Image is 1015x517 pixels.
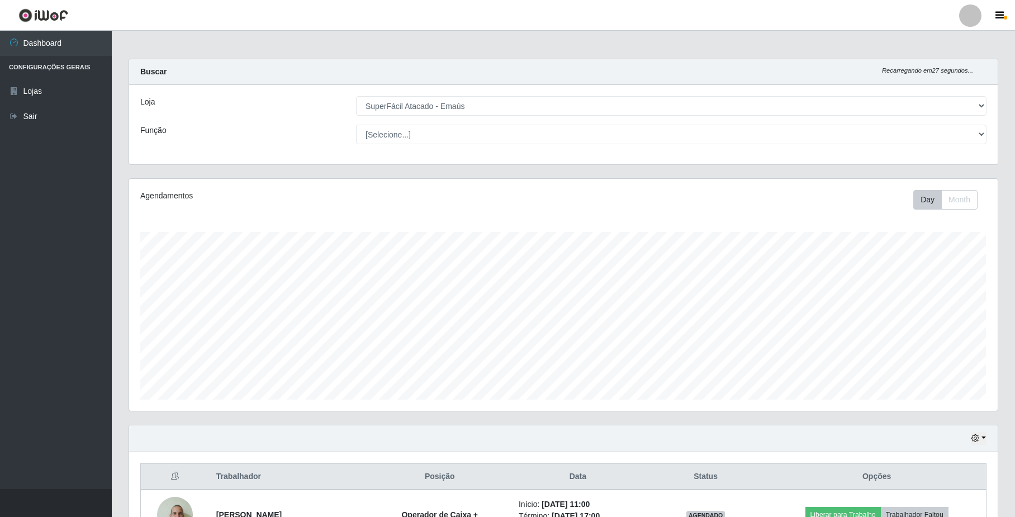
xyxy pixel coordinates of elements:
th: Posição [368,464,512,490]
strong: Buscar [140,67,167,76]
label: Loja [140,96,155,108]
label: Função [140,125,167,136]
img: CoreUI Logo [18,8,68,22]
button: Month [941,190,978,210]
i: Recarregando em 27 segundos... [882,67,973,74]
li: Início: [519,499,637,510]
time: [DATE] 11:00 [542,500,590,509]
th: Data [512,464,644,490]
th: Status [644,464,768,490]
th: Trabalhador [210,464,368,490]
div: First group [913,190,978,210]
button: Day [913,190,942,210]
div: Agendamentos [140,190,483,202]
div: Toolbar with button groups [913,190,986,210]
th: Opções [767,464,986,490]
